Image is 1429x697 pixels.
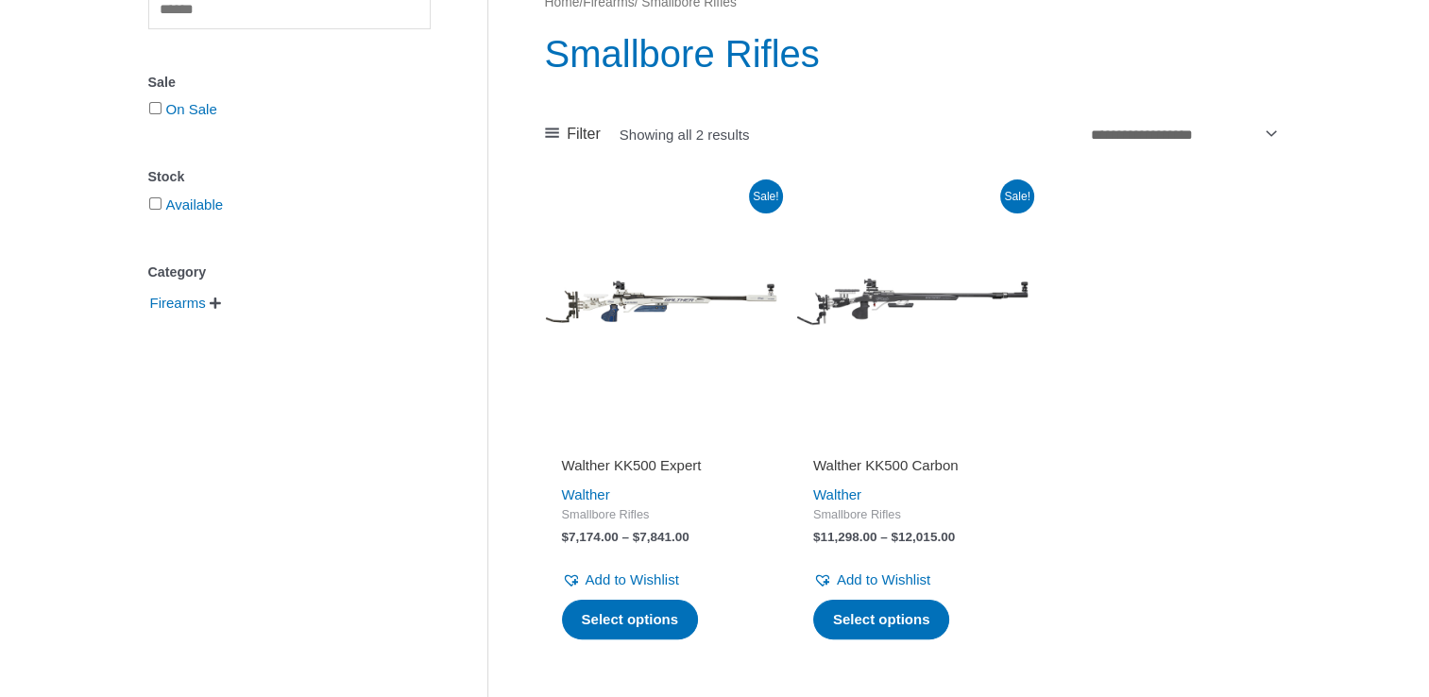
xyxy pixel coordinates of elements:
a: On Sale [166,101,217,117]
span: Smallbore Rifles [813,507,1012,523]
input: On Sale [149,102,162,114]
a: Available [166,196,224,212]
p: Showing all 2 results [620,127,750,142]
h1: Smallbore Rifles [545,27,1281,80]
h2: Walther KK500 Expert [562,456,760,475]
iframe: Customer reviews powered by Trustpilot [813,430,1012,452]
span: Smallbore Rifles [562,507,760,523]
span: Sale! [1000,179,1034,213]
div: Sale [148,69,431,96]
span: Add to Wishlist [586,571,679,587]
div: Stock [148,163,431,191]
a: Firearms [148,294,208,310]
span: $ [633,530,640,544]
span: $ [891,530,898,544]
a: Walther KK500 Expert [562,456,760,482]
select: Shop order [1084,118,1281,149]
h2: Walther KK500 Carbon [813,456,1012,475]
a: Filter [545,120,601,148]
span: – [621,530,629,544]
span: Firearms [148,287,208,319]
a: Select options for “Walther KK500 Expert” [562,600,699,639]
span: $ [813,530,821,544]
bdi: 7,841.00 [633,530,689,544]
img: Walther KK500 Expert [545,185,777,417]
span: Sale! [749,179,783,213]
a: Walther [813,486,861,502]
span: $ [562,530,570,544]
iframe: Customer reviews powered by Trustpilot [562,430,760,452]
span:  [210,297,221,310]
bdi: 7,174.00 [562,530,619,544]
a: Add to Wishlist [562,567,679,593]
a: Walther KK500 Carbon [813,456,1012,482]
span: Add to Wishlist [837,571,930,587]
bdi: 12,015.00 [891,530,955,544]
div: Category [148,259,431,286]
a: Walther [562,486,610,502]
span: – [880,530,888,544]
a: Select options for “Walther KK500 Carbon” [813,600,950,639]
a: Add to Wishlist [813,567,930,593]
input: Available [149,197,162,210]
span: Filter [567,120,601,148]
bdi: 11,298.00 [813,530,877,544]
img: Walther KK500 Carbon [796,185,1029,417]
